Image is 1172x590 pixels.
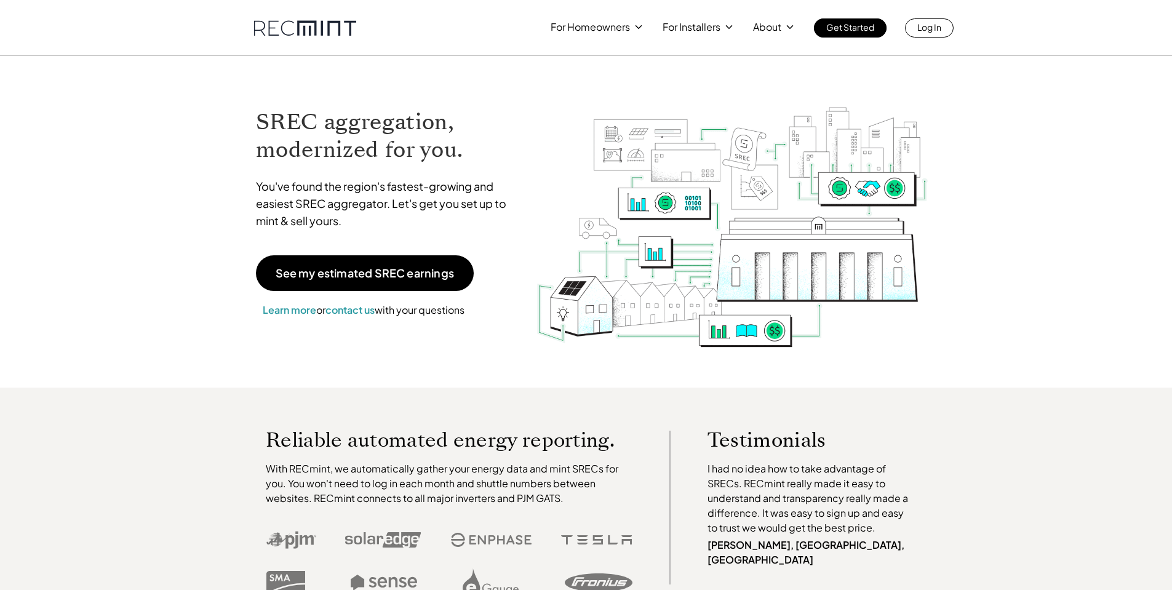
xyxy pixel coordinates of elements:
p: For Installers [663,18,720,36]
p: Log In [917,18,941,36]
p: [PERSON_NAME], [GEOGRAPHIC_DATA], [GEOGRAPHIC_DATA] [708,538,914,567]
p: With RECmint, we automatically gather your energy data and mint SRECs for you. You won't need to ... [266,461,632,506]
p: See my estimated SREC earnings [276,268,454,279]
a: See my estimated SREC earnings [256,255,474,291]
p: or with your questions [256,302,471,318]
a: Get Started [814,18,887,38]
a: Learn more [263,303,316,316]
p: About [753,18,781,36]
p: I had no idea how to take advantage of SRECs. RECmint really made it easy to understand and trans... [708,461,914,535]
p: For Homeowners [551,18,630,36]
p: Testimonials [708,431,891,449]
img: RECmint value cycle [536,74,928,351]
h1: SREC aggregation, modernized for you. [256,108,518,164]
p: Get Started [826,18,874,36]
p: You've found the region's fastest-growing and easiest SREC aggregator. Let's get you set up to mi... [256,178,518,229]
p: Reliable automated energy reporting. [266,431,632,449]
a: Log In [905,18,954,38]
a: contact us [325,303,375,316]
